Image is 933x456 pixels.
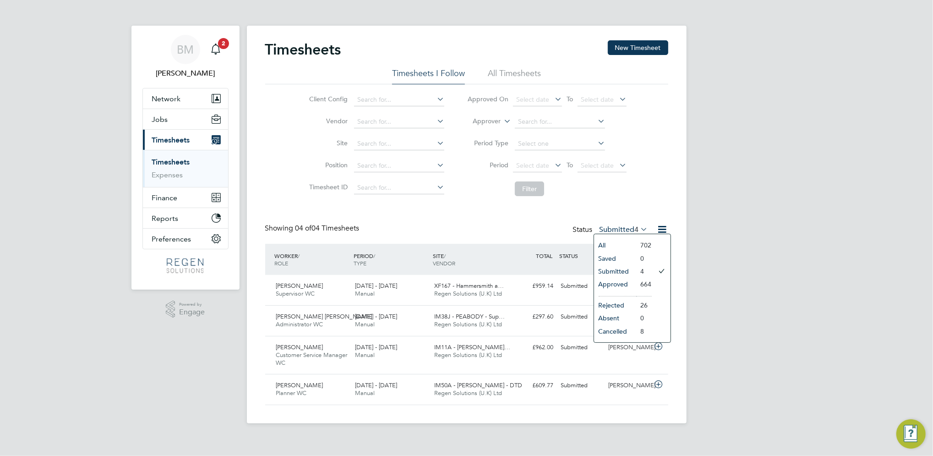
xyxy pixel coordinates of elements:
div: [PERSON_NAME] [605,340,652,355]
button: Timesheets [143,130,228,150]
div: £297.60 [510,309,557,324]
span: / [373,252,375,259]
span: Planner WC [276,389,307,397]
div: £959.14 [510,279,557,294]
span: Timesheets [152,136,190,144]
a: Powered byEngage [166,301,205,318]
div: Submitted [557,279,605,294]
span: IM50A - [PERSON_NAME] - DTD [434,381,522,389]
div: £962.00 [510,340,557,355]
label: Timesheet ID [306,183,348,191]
li: Timesheets I Follow [392,68,465,84]
span: BM [177,44,194,55]
input: Select one [515,137,605,150]
span: Administrator WC [276,320,323,328]
h2: Timesheets [265,40,341,59]
div: SITE [431,247,510,271]
a: Expenses [152,170,183,179]
button: Preferences [143,229,228,249]
span: Engage [179,308,205,316]
span: 2 [218,38,229,49]
span: IM38J - PEABODY - Sup… [434,313,505,320]
label: Submitted [600,225,648,234]
div: STATUS [557,247,605,264]
li: 0 [636,312,652,324]
label: Client Config [306,95,348,103]
label: Period Type [467,139,508,147]
a: 2 [207,35,225,64]
span: / [444,252,446,259]
span: Billy Mcnamara [142,68,229,79]
label: Site [306,139,348,147]
div: Submitted [557,378,605,393]
span: VENDOR [433,259,455,267]
li: Saved [594,252,636,265]
button: New Timesheet [608,40,668,55]
li: 664 [636,278,652,291]
li: All [594,239,636,252]
span: 04 Timesheets [295,224,360,233]
span: Regen Solutions (U.K) Ltd [434,290,502,297]
li: 0 [636,252,652,265]
span: [DATE] - [DATE] [355,282,397,290]
div: Submitted [557,340,605,355]
span: Manual [355,320,375,328]
button: Reports [143,208,228,228]
span: [PERSON_NAME] [276,282,323,290]
span: Select date [516,95,549,104]
div: £609.77 [510,378,557,393]
span: [PERSON_NAME] [276,343,323,351]
div: Timesheets [143,150,228,187]
span: Regen Solutions (U.K) Ltd [434,320,502,328]
button: Jobs [143,109,228,129]
div: Showing [265,224,361,233]
span: Regen Solutions (U.K) Ltd [434,351,502,359]
input: Search for... [515,115,605,128]
span: [DATE] - [DATE] [355,381,397,389]
span: [DATE] - [DATE] [355,313,397,320]
li: Submitted [594,265,636,278]
span: Manual [355,351,375,359]
label: Vendor [306,117,348,125]
button: Filter [515,181,544,196]
span: Regen Solutions (U.K) Ltd [434,389,502,397]
label: Position [306,161,348,169]
span: TOTAL [536,252,553,259]
span: Select date [516,161,549,170]
li: Rejected [594,299,636,312]
div: Status [573,224,650,236]
button: Finance [143,187,228,208]
input: Search for... [354,115,444,128]
span: Powered by [179,301,205,308]
span: ROLE [275,259,289,267]
input: Search for... [354,181,444,194]
span: IM11A - [PERSON_NAME]… [434,343,510,351]
span: To [564,159,576,171]
li: 8 [636,325,652,338]
button: Network [143,88,228,109]
input: Search for... [354,137,444,150]
a: BM[PERSON_NAME] [142,35,229,79]
span: [PERSON_NAME] [276,381,323,389]
span: Finance [152,193,178,202]
button: Engage Resource Center [896,419,926,449]
li: 26 [636,299,652,312]
input: Search for... [354,159,444,172]
span: [DATE] - [DATE] [355,343,397,351]
li: All Timesheets [488,68,541,84]
span: Network [152,94,181,103]
div: WORKER [273,247,352,271]
span: [PERSON_NAME] [PERSON_NAME] [276,313,372,320]
span: 4 [635,225,639,234]
div: Submitted [557,309,605,324]
span: / [298,252,300,259]
img: regensolutions-logo-retina.png [167,258,204,273]
span: Preferences [152,235,191,243]
span: TYPE [354,259,366,267]
nav: Main navigation [131,26,240,290]
a: Timesheets [152,158,190,166]
div: PERIOD [351,247,431,271]
li: Approved [594,278,636,291]
span: Manual [355,389,375,397]
li: Cancelled [594,325,636,338]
